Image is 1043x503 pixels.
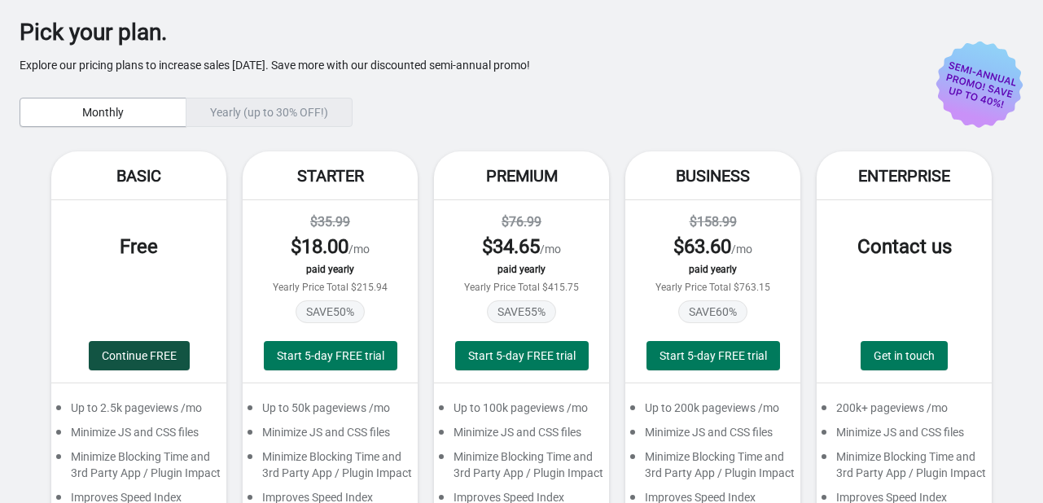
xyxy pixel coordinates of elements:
div: /mo [450,234,593,260]
div: $35.99 [259,212,401,232]
a: Get in touch [861,341,948,370]
div: Up to 100k pageviews /mo [434,400,609,424]
div: paid yearly [642,264,784,275]
span: SAVE 55 % [487,300,556,323]
div: Minimize Blocking Time and 3rd Party App / Plugin Impact [434,448,609,489]
div: Minimize JS and CSS files [817,424,992,448]
button: Start 5-day FREE trial [646,341,780,370]
div: Up to 200k pageviews /mo [625,400,800,424]
div: Basic [51,151,226,200]
p: Explore our pricing plans to increase sales [DATE]. Save more with our discounted semi-annual promo! [20,57,975,73]
div: Yearly Price Total $763.15 [642,282,784,293]
span: Free [120,235,158,258]
div: paid yearly [450,264,593,275]
img: price-promo-badge-d5c1d69d.svg [936,41,1023,129]
button: Start 5-day FREE trial [455,341,589,370]
div: $76.99 [450,212,593,232]
div: Up to 2.5k pageviews /mo [51,400,226,424]
div: /mo [642,234,784,260]
span: Start 5-day FREE trial [277,349,384,362]
div: Minimize JS and CSS files [625,424,800,448]
div: Minimize Blocking Time and 3rd Party App / Plugin Impact [625,448,800,489]
button: Continue FREE [89,341,190,370]
span: Start 5-day FREE trial [468,349,576,362]
div: Up to 50k pageviews /mo [243,400,418,424]
div: Minimize JS and CSS files [243,424,418,448]
div: Pick your plan. [20,24,975,41]
div: Minimize JS and CSS files [51,424,226,448]
span: $ 34.65 [482,235,540,258]
div: Business [625,151,800,200]
button: Start 5-day FREE trial [264,341,397,370]
span: Monthly [82,106,124,119]
span: Start 5-day FREE trial [660,349,767,362]
div: Yearly Price Total $215.94 [259,282,401,293]
span: $ 63.60 [673,235,731,258]
div: /mo [259,234,401,260]
div: paid yearly [259,264,401,275]
div: Starter [243,151,418,200]
div: Minimize JS and CSS files [434,424,609,448]
div: $158.99 [642,212,784,232]
div: Enterprise [817,151,992,200]
div: Minimize Blocking Time and 3rd Party App / Plugin Impact [817,448,992,489]
div: Minimize Blocking Time and 3rd Party App / Plugin Impact [243,448,418,489]
span: Get in touch [874,349,935,362]
span: $ 18.00 [291,235,348,258]
button: Monthly [20,98,186,127]
span: SAVE 60 % [678,300,747,323]
div: Minimize Blocking Time and 3rd Party App / Plugin Impact [51,448,226,489]
div: 200k+ pageviews /mo [817,400,992,424]
span: Continue FREE [102,349,177,362]
div: Premium [434,151,609,200]
span: Contact us [857,235,952,258]
span: SAVE 50 % [296,300,365,323]
div: Yearly Price Total $415.75 [450,282,593,293]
